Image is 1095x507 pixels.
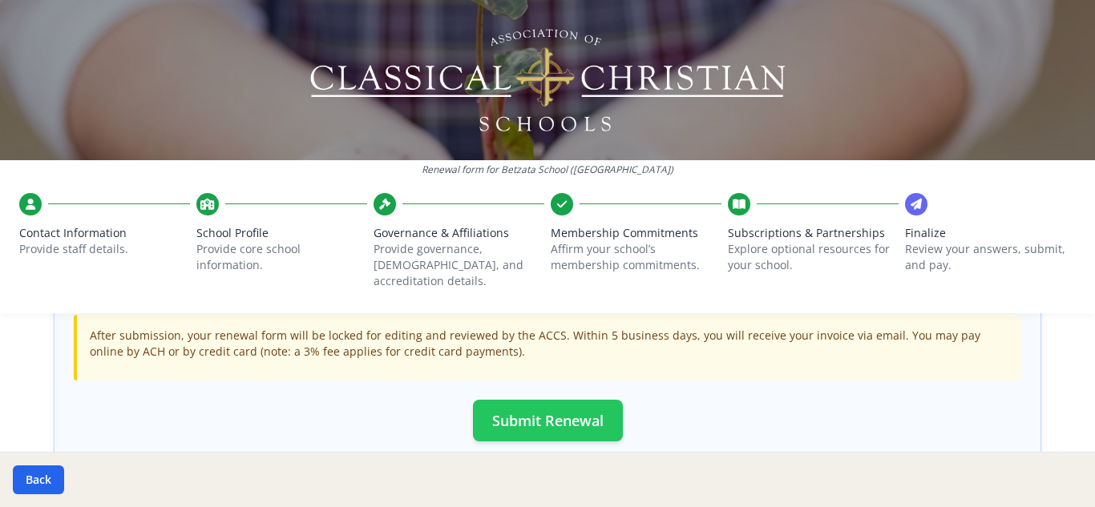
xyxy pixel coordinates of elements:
[19,241,190,257] p: Provide staff details.
[374,225,544,241] span: Governance & Affiliations
[90,328,1008,360] p: After submission, your renewal form will be locked for editing and reviewed by the ACCS. Within 5...
[19,225,190,241] span: Contact Information
[196,241,367,273] p: Provide core school information.
[551,225,721,241] span: Membership Commitments
[374,241,544,289] p: Provide governance, [DEMOGRAPHIC_DATA], and accreditation details.
[728,241,899,273] p: Explore optional resources for your school.
[473,400,623,441] button: Submit Renewal
[905,225,1076,241] span: Finalize
[728,225,899,241] span: Subscriptions & Partnerships
[551,241,721,273] p: Affirm your school’s membership commitments.
[13,465,64,494] button: Back
[308,24,788,136] img: Logo
[905,241,1076,273] p: Review your answers, submit, and pay.
[196,225,367,241] span: School Profile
